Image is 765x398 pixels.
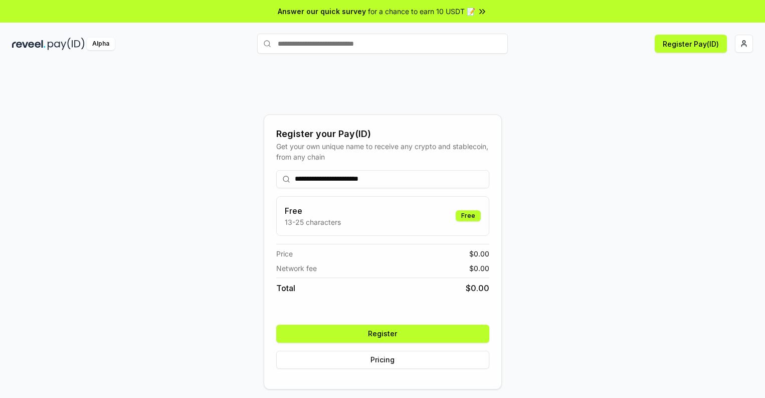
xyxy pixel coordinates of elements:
[466,282,489,294] span: $ 0.00
[276,282,295,294] span: Total
[285,205,341,217] h3: Free
[276,141,489,162] div: Get your own unique name to receive any crypto and stablecoin, from any chain
[276,325,489,343] button: Register
[469,263,489,274] span: $ 0.00
[469,248,489,259] span: $ 0.00
[276,263,317,274] span: Network fee
[655,35,727,53] button: Register Pay(ID)
[12,38,46,50] img: reveel_dark
[285,217,341,227] p: 13-25 characters
[456,210,481,221] div: Free
[276,351,489,369] button: Pricing
[48,38,85,50] img: pay_id
[276,248,293,259] span: Price
[276,127,489,141] div: Register your Pay(ID)
[368,6,475,17] span: for a chance to earn 10 USDT 📝
[278,6,366,17] span: Answer our quick survey
[87,38,115,50] div: Alpha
